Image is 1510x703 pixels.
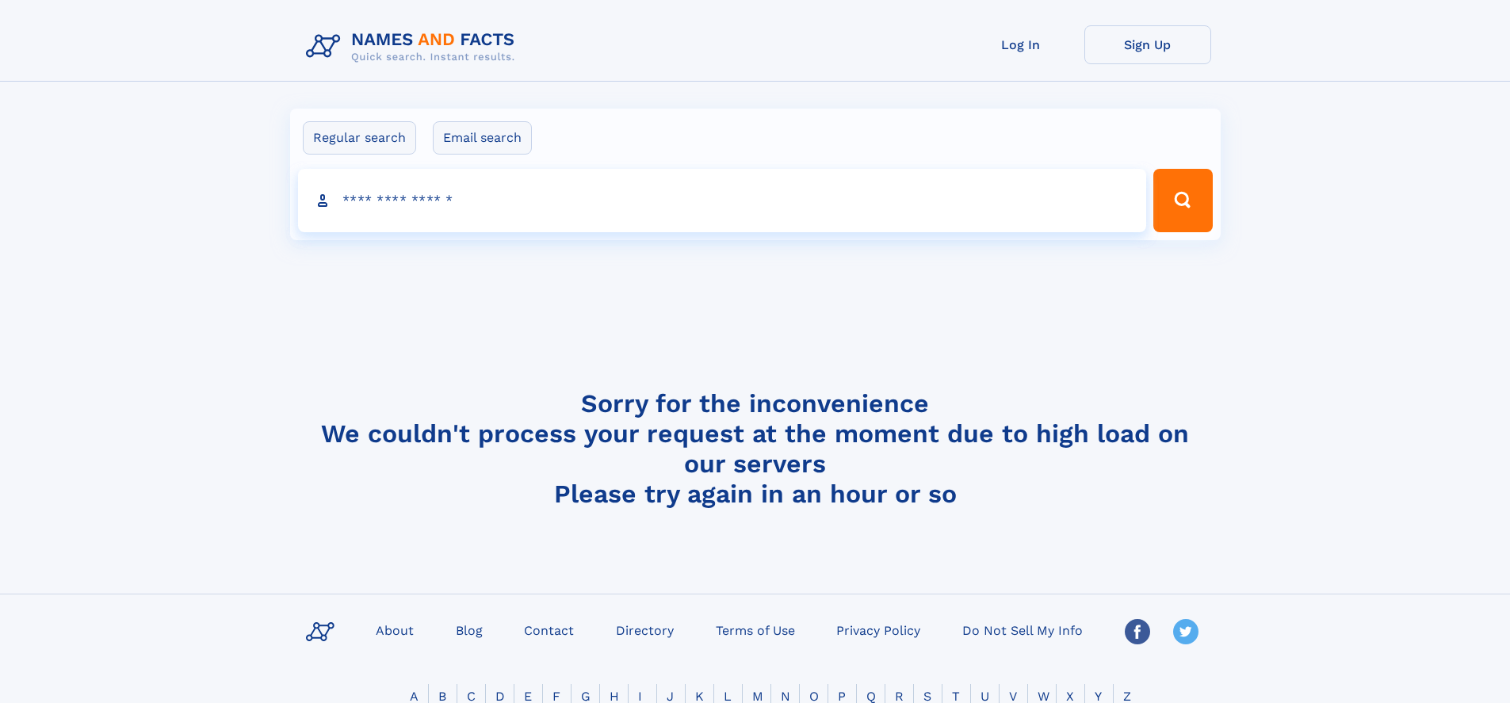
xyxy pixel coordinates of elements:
a: About [369,618,420,641]
a: Sign Up [1084,25,1211,64]
label: Email search [433,121,532,155]
img: Logo Names and Facts [300,25,528,68]
a: Contact [518,618,580,641]
a: Blog [449,618,489,641]
a: Terms of Use [709,618,801,641]
h4: Sorry for the inconvenience We couldn't process your request at the moment due to high load on ou... [300,388,1211,509]
a: Do Not Sell My Info [956,618,1089,641]
a: Log In [958,25,1084,64]
img: Facebook [1125,619,1150,644]
label: Regular search [303,121,416,155]
button: Search Button [1153,169,1212,232]
a: Directory [610,618,680,641]
input: search input [298,169,1147,232]
img: Twitter [1173,619,1198,644]
a: Privacy Policy [830,618,927,641]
